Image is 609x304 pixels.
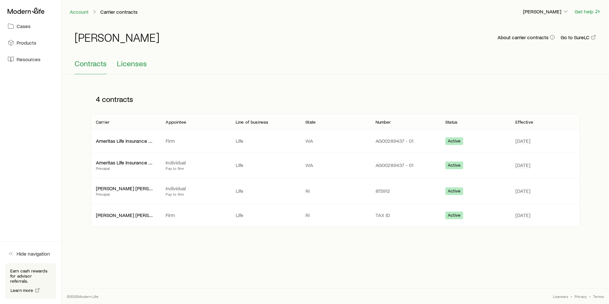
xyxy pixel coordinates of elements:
p: Firm [166,212,225,218]
p: [PERSON_NAME] [PERSON_NAME] [96,212,155,218]
p: Number [376,119,391,125]
p: RI [305,212,365,218]
span: • [589,294,591,299]
span: Hide navigation [17,250,50,257]
a: Products [5,36,56,50]
a: Terms [593,294,604,299]
a: Resources [5,52,56,66]
h1: [PERSON_NAME] [75,31,160,44]
p: Line of business [236,119,269,125]
p: WA [305,138,365,144]
p: Appointee [166,119,186,125]
a: Account [69,9,89,15]
a: Licenses [553,294,568,299]
p: Ameritas Life Insurance Corp. (Ameritas) [96,159,155,166]
span: Active [448,213,461,219]
span: Active [448,138,461,145]
p: AG00289437 - 01 [376,162,435,168]
p: Pay to firm [166,192,225,197]
a: Go to SureLC [560,34,596,40]
span: Resources [17,56,40,62]
p: TAX ID [376,212,435,218]
div: Earn cash rewards for advisor referrals.Learn more [5,263,56,299]
span: [DATE] [515,188,530,194]
p: State [305,119,316,125]
p: [PERSON_NAME] [PERSON_NAME] [96,185,155,192]
p: Carrier [96,119,110,125]
p: AG00289437 - 01 [376,138,435,144]
span: Cases [17,23,31,29]
p: Ameritas Life Insurance Corp. (Ameritas) [96,138,155,144]
p: Earn cash rewards for advisor referrals. [10,268,51,284]
p: Life [236,212,295,218]
div: Contracting sub-page tabs [75,59,596,74]
p: Pay to firm [166,166,225,171]
p: Life [236,188,295,194]
a: Cases [5,19,56,33]
span: Contracts [75,59,107,68]
button: [PERSON_NAME] [523,8,569,16]
span: [DATE] [515,212,530,218]
p: Life [236,162,295,168]
p: Effective [515,119,533,125]
p: Individual [166,185,225,192]
span: Learn more [11,288,33,293]
span: Products [17,40,36,46]
span: Active [448,188,461,195]
p: WA [305,162,365,168]
p: Principal [96,166,155,171]
p: [PERSON_NAME] [523,8,569,15]
span: [DATE] [515,162,530,168]
p: © 2025 Modern Life [67,294,99,299]
p: 873912 [376,188,435,194]
p: Firm [166,138,225,144]
button: About carrier contracts [497,34,555,40]
p: Life [236,138,295,144]
span: • [571,294,572,299]
span: Active [448,163,461,169]
span: [DATE] [515,138,530,144]
p: Principal [96,192,155,197]
p: RI [305,188,365,194]
p: Individual [166,159,225,166]
p: Status [445,119,457,125]
span: contracts [102,95,133,104]
span: 4 [96,95,100,104]
button: Get help [574,8,601,15]
span: Licenses [117,59,147,68]
a: Privacy [575,294,587,299]
button: Hide navigation [5,247,56,261]
p: Carrier contracts [100,9,138,15]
